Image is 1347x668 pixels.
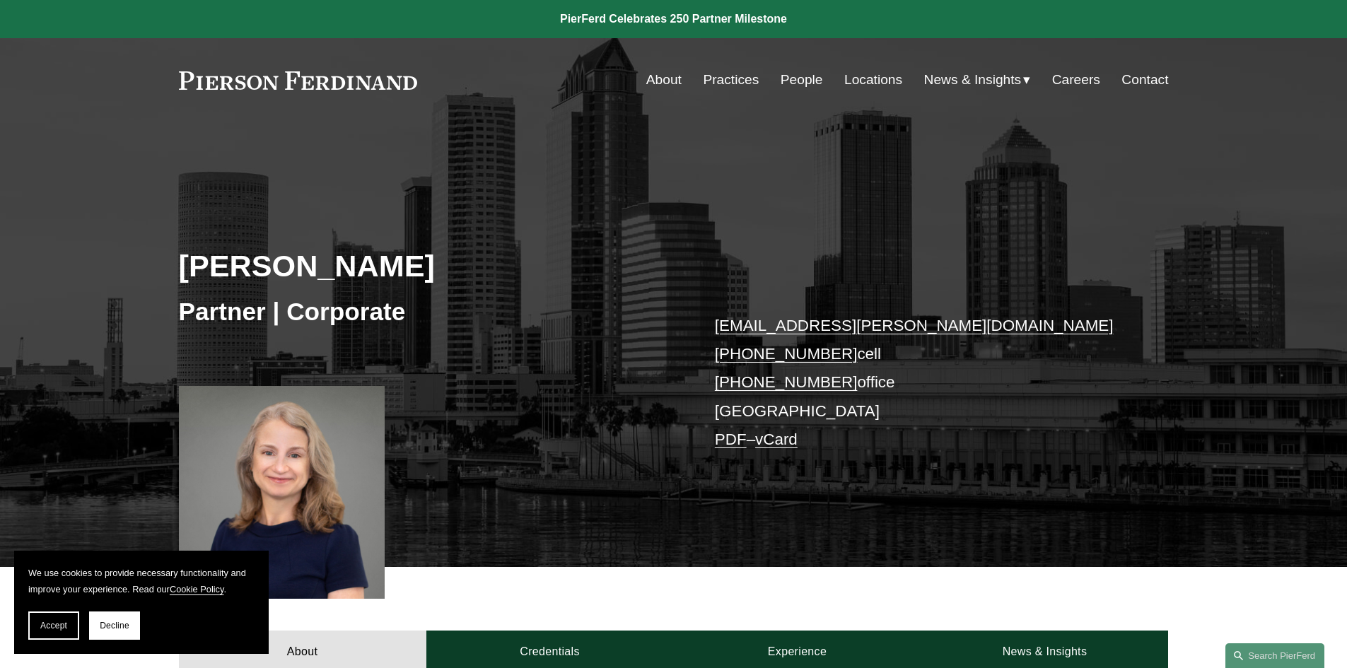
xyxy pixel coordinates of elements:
[703,66,759,93] a: Practices
[844,66,902,93] a: Locations
[14,551,269,654] section: Cookie banner
[781,66,823,93] a: People
[1121,66,1168,93] a: Contact
[89,611,140,640] button: Decline
[715,430,747,448] a: PDF
[179,247,674,284] h2: [PERSON_NAME]
[179,296,674,327] h3: Partner | Corporate
[924,66,1031,93] a: folder dropdown
[40,621,67,631] span: Accept
[646,66,682,93] a: About
[1052,66,1100,93] a: Careers
[755,430,798,448] a: vCard
[1225,643,1324,668] a: Search this site
[100,621,129,631] span: Decline
[715,345,858,363] a: [PHONE_NUMBER]
[715,373,858,391] a: [PHONE_NUMBER]
[715,317,1114,334] a: [EMAIL_ADDRESS][PERSON_NAME][DOMAIN_NAME]
[715,312,1127,455] p: cell office [GEOGRAPHIC_DATA] –
[28,611,79,640] button: Accept
[170,584,224,594] a: Cookie Policy
[924,68,1022,93] span: News & Insights
[28,565,255,597] p: We use cookies to provide necessary functionality and improve your experience. Read our .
